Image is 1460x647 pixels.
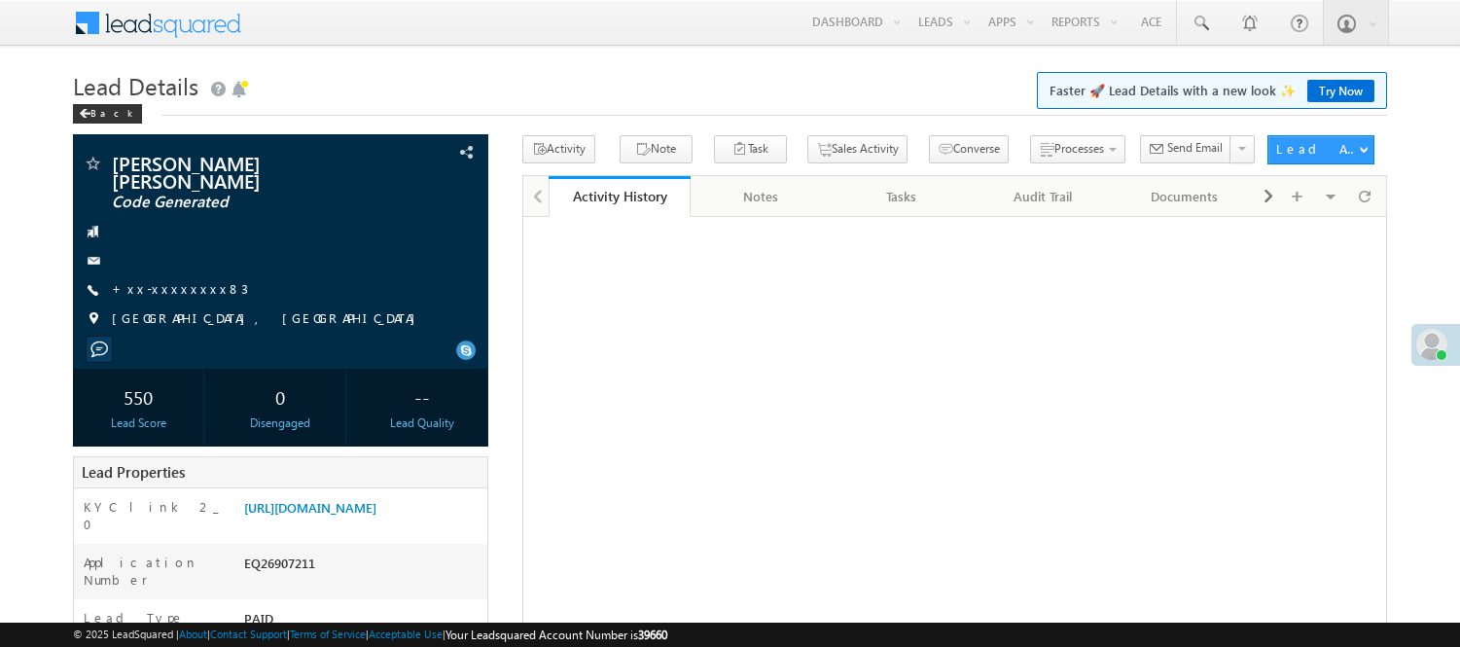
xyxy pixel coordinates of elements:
a: Acceptable Use [369,628,443,640]
label: Application Number [84,554,224,589]
div: Documents [1130,185,1238,208]
a: Tasks [832,176,973,217]
button: Sales Activity [807,135,908,163]
a: +xx-xxxxxxxx83 [112,280,248,297]
span: Faster 🚀 Lead Details with a new look ✨ [1050,81,1374,100]
span: © 2025 LeadSquared | | | | | [73,626,667,644]
label: KYC link 2_0 [84,498,224,533]
div: Lead Actions [1276,140,1359,158]
span: [GEOGRAPHIC_DATA], [GEOGRAPHIC_DATA] [112,309,425,329]
div: Lead Quality [362,414,482,432]
div: Tasks [847,185,955,208]
div: Back [73,104,142,124]
a: Back [73,103,152,120]
span: Code Generated [112,193,370,212]
button: Lead Actions [1267,135,1374,164]
span: Send Email [1167,139,1223,157]
span: 39660 [638,628,667,642]
button: Converse [929,135,1009,163]
div: Notes [706,185,814,208]
div: -- [362,378,482,414]
button: Note [620,135,693,163]
button: Activity [522,135,595,163]
a: Activity History [549,176,690,217]
span: Lead Properties [82,462,185,482]
span: [PERSON_NAME] [PERSON_NAME] [112,154,370,189]
div: EQ26907211 [239,554,487,581]
a: [URL][DOMAIN_NAME] [244,499,376,516]
button: Task [714,135,787,163]
span: Processes [1054,141,1104,156]
div: Activity History [563,187,675,205]
div: Disengaged [220,414,340,432]
a: Documents [1115,176,1256,217]
div: 550 [78,378,198,414]
a: Audit Trail [974,176,1115,217]
a: Contact Support [210,628,287,640]
a: Notes [691,176,832,217]
span: Your Leadsquared Account Number is [445,628,667,642]
div: Audit Trail [989,185,1097,208]
a: Terms of Service [290,628,366,640]
div: PAID [239,609,487,636]
label: Lead Type [84,609,185,627]
div: Lead Score [78,414,198,432]
a: About [179,628,207,640]
button: Processes [1030,135,1125,163]
div: 0 [220,378,340,414]
span: Lead Details [73,70,198,101]
a: Try Now [1307,80,1374,102]
button: Send Email [1140,135,1231,163]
